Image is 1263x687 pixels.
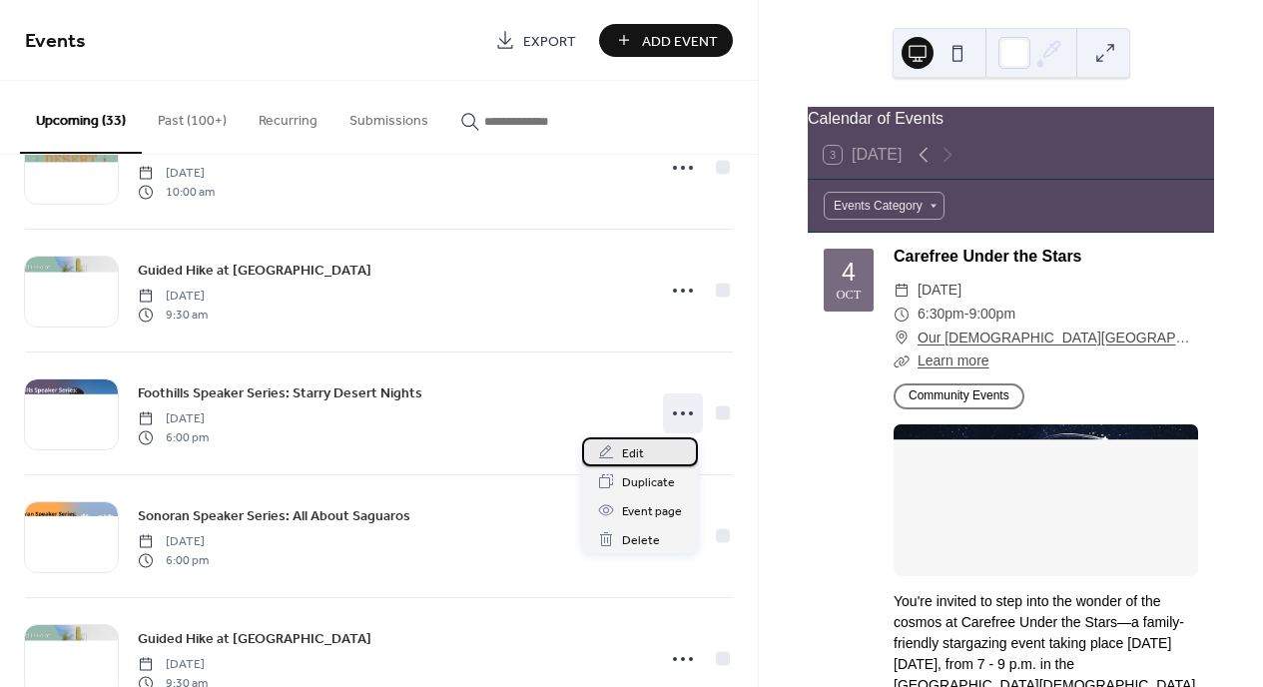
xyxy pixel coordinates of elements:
[918,279,961,303] span: [DATE]
[25,22,86,61] span: Events
[138,656,208,674] span: [DATE]
[642,31,718,52] span: Add Event
[968,303,1015,327] span: 9:00pm
[599,24,733,57] button: Add Event
[622,530,660,551] span: Delete
[894,327,910,350] div: ​
[964,303,969,327] span: -
[138,306,208,324] span: 9:30 am
[138,551,209,569] span: 6:00 pm
[138,428,209,446] span: 6:00 pm
[243,81,333,152] button: Recurring
[138,533,209,551] span: [DATE]
[138,629,371,650] span: Guided Hike at [GEOGRAPHIC_DATA]
[842,260,856,285] div: 4
[808,107,1214,131] div: Calendar of Events
[138,383,422,404] span: Foothills Speaker Series: Starry Desert Nights
[138,381,422,404] a: Foothills Speaker Series: Starry Desert Nights
[142,81,243,152] button: Past (100+)
[622,472,675,493] span: Duplicate
[523,31,576,52] span: Export
[622,443,644,464] span: Edit
[894,248,1082,265] a: Carefree Under the Stars
[138,183,215,201] span: 10:00 am
[918,327,1198,350] a: Our [DEMOGRAPHIC_DATA][GEOGRAPHIC_DATA][PERSON_NAME][DEMOGRAPHIC_DATA], [STREET_ADDRESS]
[138,504,410,527] a: Sonoran Speaker Series: All About Saguaros
[20,81,142,154] button: Upcoming (33)
[622,501,682,522] span: Event page
[837,289,862,302] div: Oct
[138,627,371,650] a: Guided Hike at [GEOGRAPHIC_DATA]
[894,279,910,303] div: ​
[138,410,209,428] span: [DATE]
[138,261,371,282] span: Guided Hike at [GEOGRAPHIC_DATA]
[894,349,910,373] div: ​
[138,288,208,306] span: [DATE]
[918,303,964,327] span: 6:30pm
[138,165,215,183] span: [DATE]
[480,24,591,57] a: Export
[138,506,410,527] span: Sonoran Speaker Series: All About Saguaros
[333,81,444,152] button: Submissions
[138,259,371,282] a: Guided Hike at [GEOGRAPHIC_DATA]
[894,303,910,327] div: ​
[918,352,989,368] a: Learn more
